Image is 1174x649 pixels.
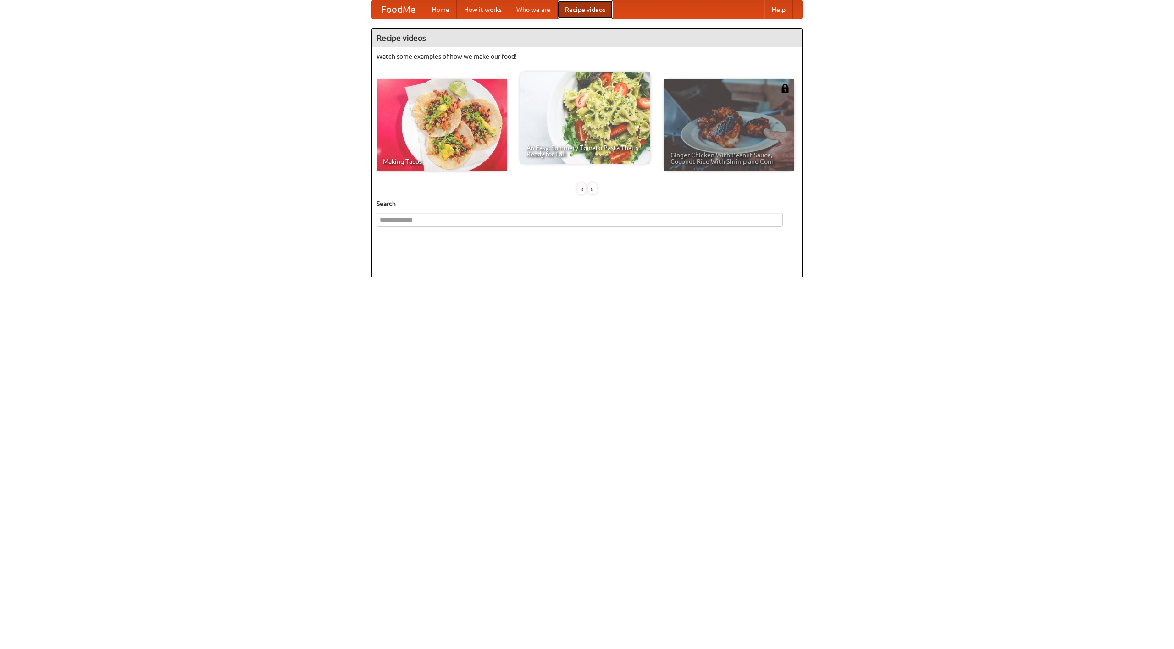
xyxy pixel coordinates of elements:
span: Making Tacos [383,158,500,165]
h5: Search [377,199,797,208]
span: An Easy, Summery Tomato Pasta That's Ready for Fall [526,144,644,157]
a: An Easy, Summery Tomato Pasta That's Ready for Fall [520,72,650,164]
p: Watch some examples of how we make our food! [377,52,797,61]
img: 483408.png [781,84,790,93]
a: How it works [457,0,509,19]
div: « [577,183,586,194]
div: » [588,183,597,194]
a: Making Tacos [377,79,507,171]
a: Home [425,0,457,19]
a: Who we are [509,0,558,19]
h4: Recipe videos [372,29,802,47]
a: FoodMe [372,0,425,19]
a: Recipe videos [558,0,613,19]
a: Help [764,0,793,19]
